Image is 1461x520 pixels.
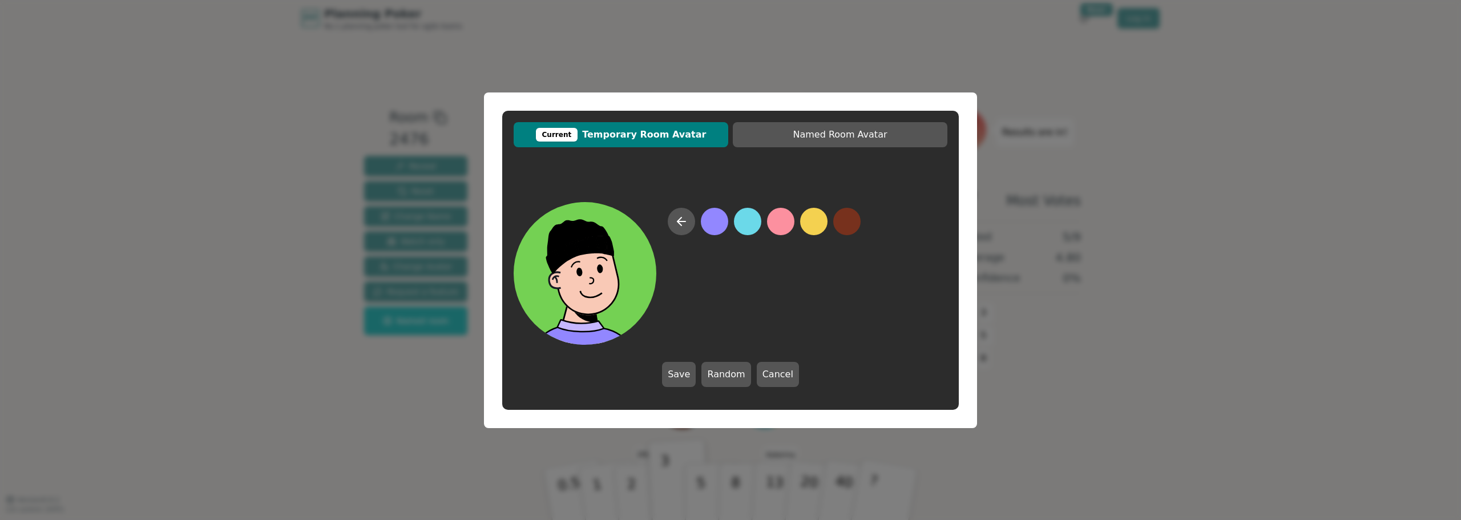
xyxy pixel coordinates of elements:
button: Named Room Avatar [733,122,947,147]
button: Random [701,362,750,387]
span: Temporary Room Avatar [519,128,723,142]
button: Cancel [757,362,799,387]
button: Save [662,362,696,387]
div: Current [536,128,578,142]
button: CurrentTemporary Room Avatar [514,122,728,147]
span: Named Room Avatar [738,128,942,142]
